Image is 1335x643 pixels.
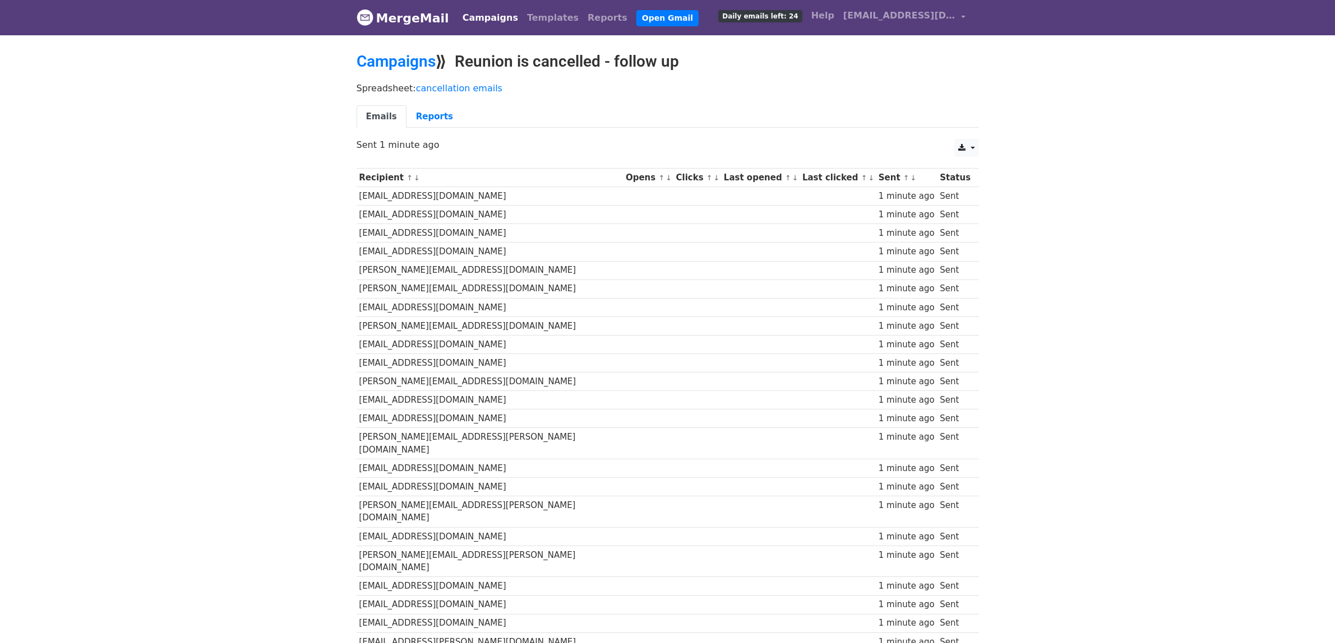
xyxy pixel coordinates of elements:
div: 1 minute ago [879,481,935,493]
a: ↓ [792,174,798,182]
span: Daily emails left: 24 [718,10,802,22]
td: Sent [937,391,973,409]
a: ↓ [414,174,420,182]
td: Sent [937,614,973,632]
td: Sent [937,478,973,496]
a: ↑ [658,174,664,182]
td: Sent [937,354,973,372]
a: ↓ [868,174,874,182]
div: 1 minute ago [879,357,935,370]
a: Templates [523,7,583,29]
a: ↓ [666,174,672,182]
a: [EMAIL_ADDRESS][DOMAIN_NAME] [839,4,970,31]
th: Last opened [721,169,800,187]
div: 1 minute ago [879,431,935,444]
td: [EMAIL_ADDRESS][DOMAIN_NAME] [357,409,623,428]
td: [EMAIL_ADDRESS][DOMAIN_NAME] [357,298,623,316]
a: MergeMail [357,6,449,30]
td: [PERSON_NAME][EMAIL_ADDRESS][DOMAIN_NAME] [357,372,623,391]
div: 1 minute ago [879,227,935,240]
div: 1 minute ago [879,617,935,630]
td: Sent [937,372,973,391]
td: Sent [937,279,973,298]
td: [EMAIL_ADDRESS][DOMAIN_NAME] [357,577,623,595]
td: [EMAIL_ADDRESS][DOMAIN_NAME] [357,391,623,409]
td: [EMAIL_ADDRESS][DOMAIN_NAME] [357,335,623,353]
span: [EMAIL_ADDRESS][DOMAIN_NAME] [843,9,955,22]
td: [EMAIL_ADDRESS][DOMAIN_NAME] [357,595,623,614]
td: Sent [937,243,973,261]
td: Sent [937,187,973,206]
div: 1 minute ago [879,282,935,295]
td: [EMAIL_ADDRESS][DOMAIN_NAME] [357,527,623,546]
td: [EMAIL_ADDRESS][DOMAIN_NAME] [357,354,623,372]
div: 1 minute ago [879,320,935,333]
div: 1 minute ago [879,462,935,475]
div: 1 minute ago [879,394,935,407]
p: Spreadsheet: [357,82,979,94]
td: Sent [937,261,973,279]
a: Campaigns [357,52,436,71]
a: Emails [357,105,406,128]
td: Sent [937,298,973,316]
a: ↑ [861,174,867,182]
div: 1 minute ago [879,375,935,388]
a: ↓ [714,174,720,182]
h2: ⟫ Reunion is cancelled - follow up [357,52,979,71]
td: Sent [937,496,973,528]
td: [PERSON_NAME][EMAIL_ADDRESS][DOMAIN_NAME] [357,279,623,298]
th: Clicks [673,169,721,187]
td: Sent [937,527,973,546]
th: Opens [623,169,673,187]
td: [EMAIL_ADDRESS][DOMAIN_NAME] [357,206,623,224]
a: Open Gmail [636,10,699,26]
a: ↑ [903,174,909,182]
td: [PERSON_NAME][EMAIL_ADDRESS][DOMAIN_NAME] [357,261,623,279]
div: 1 minute ago [879,301,935,314]
td: Sent [937,316,973,335]
td: Sent [937,595,973,614]
td: [EMAIL_ADDRESS][DOMAIN_NAME] [357,478,623,496]
a: Reports [583,7,632,29]
td: Sent [937,409,973,428]
a: Daily emails left: 24 [714,4,806,27]
a: Campaigns [458,7,523,29]
div: 1 minute ago [879,549,935,562]
td: [PERSON_NAME][EMAIL_ADDRESS][PERSON_NAME][DOMAIN_NAME] [357,546,623,577]
a: ↓ [911,174,917,182]
td: [EMAIL_ADDRESS][DOMAIN_NAME] [357,614,623,632]
div: 1 minute ago [879,190,935,203]
td: Sent [937,335,973,353]
td: [EMAIL_ADDRESS][DOMAIN_NAME] [357,187,623,206]
a: Help [807,4,839,27]
td: [EMAIL_ADDRESS][DOMAIN_NAME] [357,243,623,261]
td: Sent [937,206,973,224]
td: Sent [937,546,973,577]
th: Last clicked [800,169,876,187]
td: [EMAIL_ADDRESS][DOMAIN_NAME] [357,459,623,478]
img: MergeMail logo [357,9,373,26]
a: ↑ [785,174,791,182]
a: cancellation emails [416,83,502,94]
div: 1 minute ago [879,412,935,425]
div: 1 minute ago [879,580,935,593]
div: 1 minute ago [879,499,935,512]
td: Sent [937,428,973,459]
th: Status [937,169,973,187]
td: [PERSON_NAME][EMAIL_ADDRESS][DOMAIN_NAME] [357,316,623,335]
th: Recipient [357,169,623,187]
div: 1 minute ago [879,264,935,277]
div: 1 minute ago [879,530,935,543]
th: Sent [876,169,937,187]
td: Sent [937,459,973,478]
td: Sent [937,224,973,243]
p: Sent 1 minute ago [357,139,979,151]
div: 1 minute ago [879,338,935,351]
div: 1 minute ago [879,245,935,258]
td: [EMAIL_ADDRESS][DOMAIN_NAME] [357,224,623,243]
td: [PERSON_NAME][EMAIL_ADDRESS][PERSON_NAME][DOMAIN_NAME] [357,496,623,528]
div: 1 minute ago [879,598,935,611]
td: Sent [937,577,973,595]
a: ↑ [706,174,713,182]
div: 1 minute ago [879,208,935,221]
